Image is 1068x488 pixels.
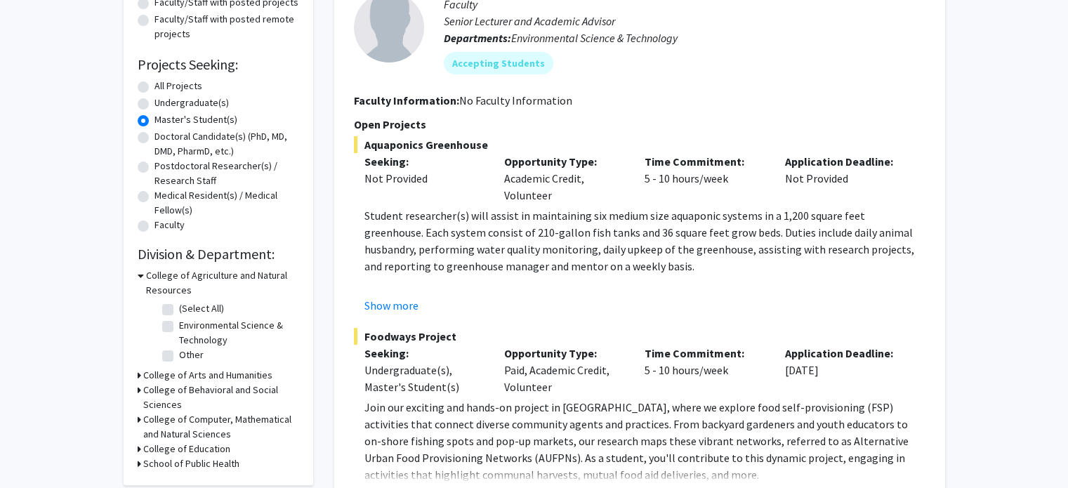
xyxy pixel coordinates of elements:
[364,399,925,483] p: Join our exciting and hands-on project in [GEOGRAPHIC_DATA], where we explore food self-provision...
[154,129,299,159] label: Doctoral Candidate(s) (PhD, MD, DMD, PharmD, etc.)
[444,52,553,74] mat-chip: Accepting Students
[785,345,904,362] p: Application Deadline:
[364,345,484,362] p: Seeking:
[143,383,299,412] h3: College of Behavioral and Social Sciences
[154,159,299,188] label: Postdoctoral Researcher(s) / Research Staff
[138,56,299,73] h2: Projects Seeking:
[444,13,925,29] p: Senior Lecturer and Academic Advisor
[785,153,904,170] p: Application Deadline:
[645,345,764,362] p: Time Commitment:
[143,442,230,456] h3: College of Education
[154,12,299,41] label: Faculty/Staff with posted remote projects
[459,93,572,107] span: No Faculty Information
[143,368,272,383] h3: College of Arts and Humanities
[364,297,418,314] button: Show more
[364,153,484,170] p: Seeking:
[179,301,224,316] label: (Select All)
[354,136,925,153] span: Aquaponics Greenhouse
[154,188,299,218] label: Medical Resident(s) / Medical Fellow(s)
[504,345,624,362] p: Opportunity Type:
[364,207,925,275] p: Student researcher(s) will assist in maintaining six medium size aquaponic systems in a 1,200 squ...
[354,93,459,107] b: Faculty Information:
[179,318,296,348] label: Environmental Science & Technology
[645,153,764,170] p: Time Commitment:
[494,153,634,204] div: Academic Credit, Volunteer
[138,246,299,263] h2: Division & Department:
[146,268,299,298] h3: College of Agriculture and Natural Resources
[154,95,229,110] label: Undergraduate(s)
[143,412,299,442] h3: College of Computer, Mathematical and Natural Sciences
[364,170,484,187] div: Not Provided
[154,79,202,93] label: All Projects
[364,362,484,395] div: Undergraduate(s), Master's Student(s)
[444,31,511,45] b: Departments:
[179,348,204,362] label: Other
[494,345,634,395] div: Paid, Academic Credit, Volunteer
[143,456,239,471] h3: School of Public Health
[634,153,774,204] div: 5 - 10 hours/week
[154,218,185,232] label: Faculty
[504,153,624,170] p: Opportunity Type:
[11,425,60,477] iframe: Chat
[354,328,925,345] span: Foodways Project
[354,116,925,133] p: Open Projects
[511,31,678,45] span: Environmental Science & Technology
[774,345,915,395] div: [DATE]
[154,112,237,127] label: Master's Student(s)
[774,153,915,204] div: Not Provided
[634,345,774,395] div: 5 - 10 hours/week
